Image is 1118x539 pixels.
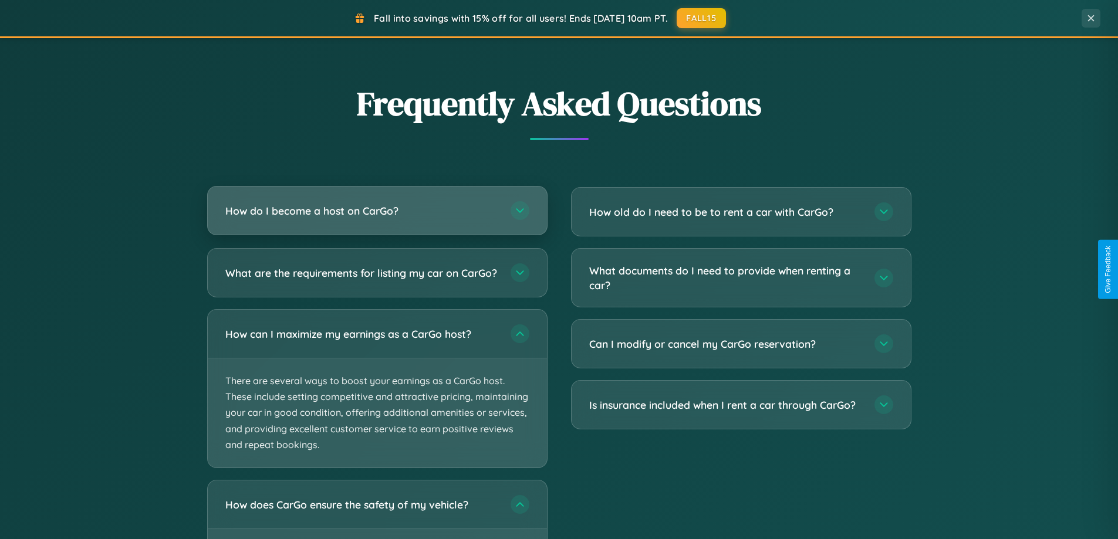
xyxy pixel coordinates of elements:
[207,81,911,126] h2: Frequently Asked Questions
[677,8,726,28] button: FALL15
[589,205,863,219] h3: How old do I need to be to rent a car with CarGo?
[225,327,499,341] h3: How can I maximize my earnings as a CarGo host?
[374,12,668,24] span: Fall into savings with 15% off for all users! Ends [DATE] 10am PT.
[208,358,547,467] p: There are several ways to boost your earnings as a CarGo host. These include setting competitive ...
[225,204,499,218] h3: How do I become a host on CarGo?
[225,266,499,280] h3: What are the requirements for listing my car on CarGo?
[589,263,863,292] h3: What documents do I need to provide when renting a car?
[589,398,863,412] h3: Is insurance included when I rent a car through CarGo?
[589,337,863,351] h3: Can I modify or cancel my CarGo reservation?
[225,497,499,512] h3: How does CarGo ensure the safety of my vehicle?
[1104,246,1112,293] div: Give Feedback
